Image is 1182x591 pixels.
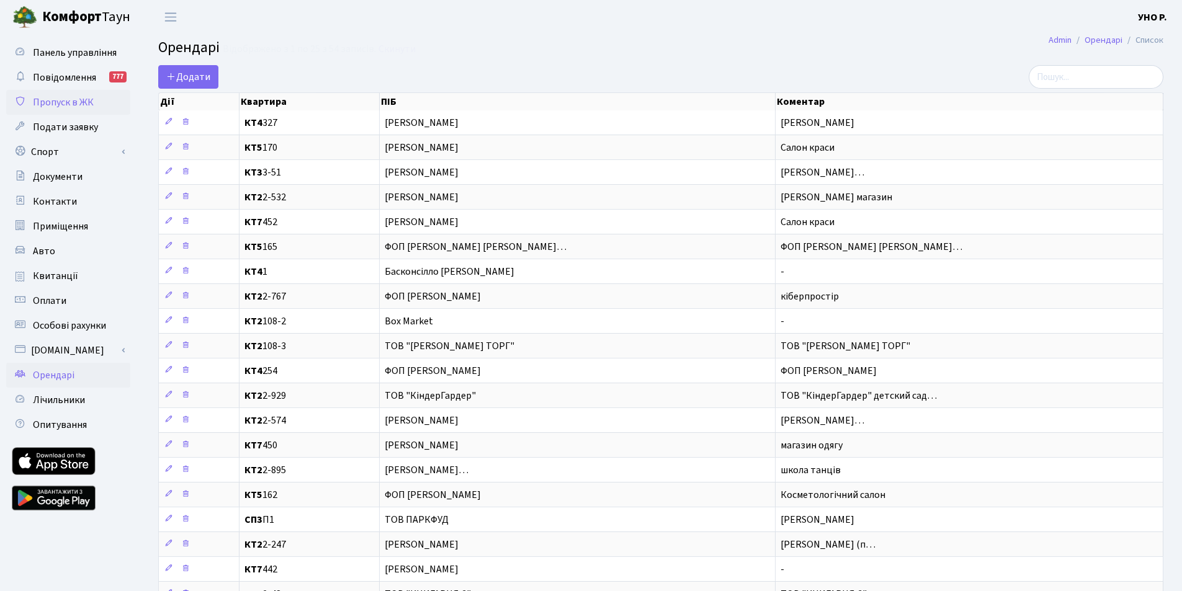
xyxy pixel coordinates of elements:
[1122,33,1163,47] li: Список
[385,167,770,177] span: [PERSON_NAME]
[33,195,77,208] span: Контакти
[6,264,130,288] a: Квитанції
[781,339,910,353] span: ТОВ "[PERSON_NAME] ТОРГ"
[781,116,854,130] span: [PERSON_NAME]
[385,291,770,301] span: ФОП [PERSON_NAME]
[6,164,130,189] a: Документи
[244,118,374,128] span: 327
[240,93,380,110] th: Квартира
[244,291,374,301] span: 2-767
[244,215,262,229] b: КТ7
[223,43,376,55] div: Відображено з 1 по 25 з 54 записів.
[244,540,374,549] span: 2-247
[378,43,416,55] a: Скинути
[244,564,374,574] span: 442
[781,513,854,527] span: [PERSON_NAME]
[781,290,839,303] span: кіберпростір
[385,217,770,227] span: [PERSON_NAME]
[781,265,784,278] span: -
[244,414,262,427] b: КТ2
[244,515,374,525] span: П1
[781,562,784,576] span: -
[244,415,374,425] span: 2-574
[6,388,130,412] a: Лічильники
[244,463,262,477] b: КТ2
[385,366,770,376] span: ФОП [PERSON_NAME]
[1049,33,1072,47] a: Admin
[244,490,374,500] span: 162
[33,368,74,382] span: Орендарі
[244,391,374,401] span: 2-929
[385,316,770,326] span: Box Market
[776,93,1163,110] th: Коментар
[166,70,210,84] span: Додати
[385,415,770,425] span: [PERSON_NAME]
[781,240,962,254] span: ФОП [PERSON_NAME] [PERSON_NAME]…
[12,5,37,30] img: logo.png
[781,488,885,502] span: Косметологічний салон
[781,190,892,204] span: [PERSON_NAME] магазин
[6,338,130,363] a: [DOMAIN_NAME]
[6,313,130,338] a: Особові рахунки
[781,141,835,154] span: Салон краси
[244,389,262,402] b: КТ2
[1138,11,1167,24] b: УНО Р.
[244,143,374,153] span: 170
[155,7,186,27] button: Переключити навігацію
[6,412,130,437] a: Опитування
[244,314,262,328] b: КТ2
[244,166,262,179] b: КТ3
[244,440,374,450] span: 450
[244,488,262,502] b: КТ5
[781,215,835,229] span: Салон краси
[159,93,240,110] th: Дії
[33,393,85,407] span: Лічильники
[781,538,875,551] span: [PERSON_NAME] (п…
[6,115,130,140] a: Подати заявку
[781,364,877,378] span: ФОП [PERSON_NAME]
[781,438,843,452] span: магазин одягу
[33,96,94,109] span: Пропуск в ЖК
[781,166,864,179] span: [PERSON_NAME]…
[33,319,106,332] span: Особові рахунки
[781,389,937,402] span: ТОВ "КіндерГардер" детский сад…
[385,118,770,128] span: [PERSON_NAME]
[33,71,96,84] span: Повідомлення
[1085,33,1122,47] a: Орендарі
[158,37,220,58] span: Орендарі
[6,288,130,313] a: Оплати
[6,140,130,164] a: Спорт
[6,90,130,115] a: Пропуск в ЖК
[781,463,841,477] span: школа танців
[109,71,127,82] div: 777
[6,65,130,90] a: Повідомлення777
[244,438,262,452] b: КТ7
[244,116,262,130] b: КТ4
[385,465,770,475] span: [PERSON_NAME]…
[385,564,770,574] span: [PERSON_NAME]
[1030,27,1182,53] nav: breadcrumb
[33,418,87,432] span: Опитування
[244,341,374,351] span: 108-3
[385,540,770,549] span: [PERSON_NAME]
[244,217,374,227] span: 452
[385,192,770,202] span: [PERSON_NAME]
[33,220,88,233] span: Приміщення
[244,562,262,576] b: КТ7
[244,316,374,326] span: 108-2
[244,141,262,154] b: КТ5
[244,190,262,204] b: КТ2
[1138,10,1167,25] a: УНО Р.
[244,364,262,378] b: КТ4
[385,440,770,450] span: [PERSON_NAME]
[33,294,66,308] span: Оплати
[244,167,374,177] span: 3-51
[781,314,784,328] span: -
[244,290,262,303] b: КТ2
[42,7,130,28] span: Таун
[158,65,218,89] a: Додати
[781,414,864,427] span: [PERSON_NAME]…
[244,538,262,551] b: КТ2
[385,341,770,351] span: ТОВ "[PERSON_NAME] ТОРГ"
[244,192,374,202] span: 2-532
